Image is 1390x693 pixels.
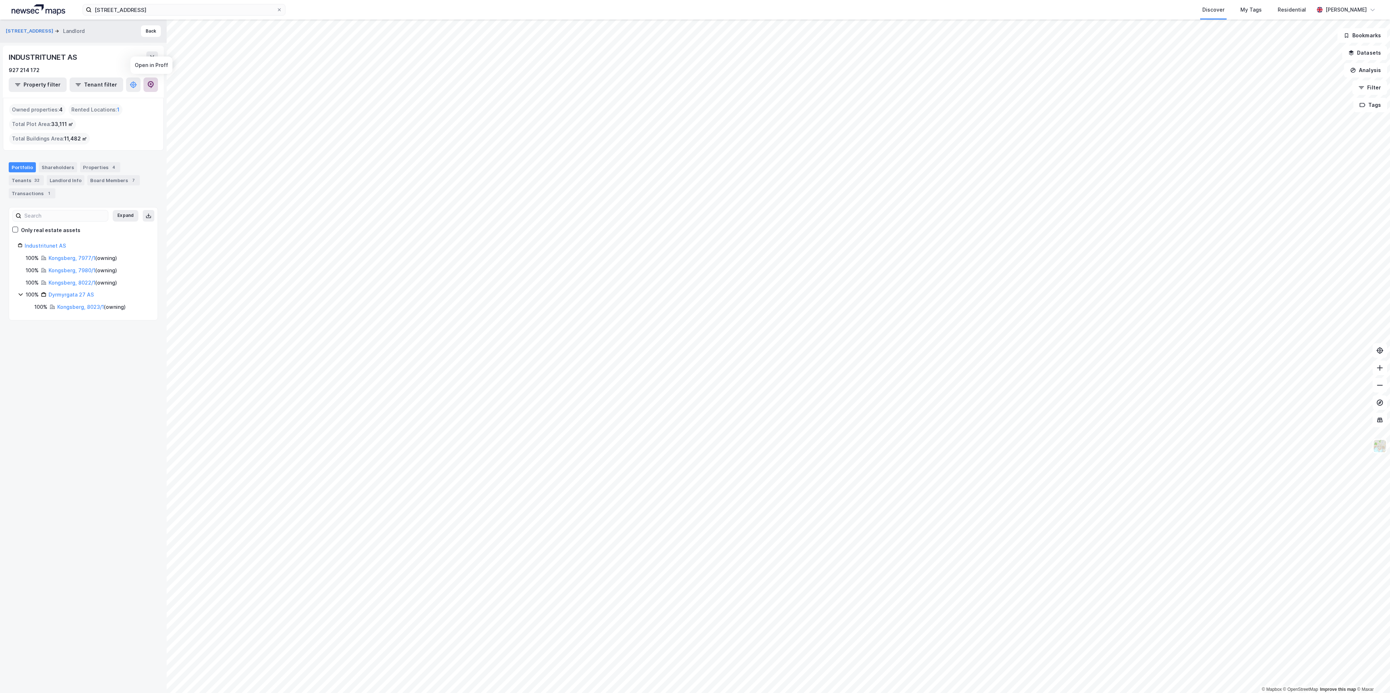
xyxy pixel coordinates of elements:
[49,291,94,298] a: Dyrmyrgata 27 AS
[26,254,39,262] div: 100%
[49,266,117,275] div: ( owning )
[57,303,126,311] div: ( owning )
[1344,63,1387,77] button: Analysis
[1326,5,1367,14] div: [PERSON_NAME]
[33,177,41,184] div: 32
[117,105,120,114] span: 1
[57,304,104,310] a: Kongsberg, 8023/1
[9,66,39,75] div: 927 214 172
[49,278,117,287] div: ( owning )
[49,254,117,262] div: ( owning )
[47,175,84,185] div: Landlord Info
[92,4,276,15] input: Search by address, cadastre, landlords, tenants or people
[12,4,65,15] img: logo.a4113a55bc3d86da70a041830d287a7e.svg
[1342,46,1387,60] button: Datasets
[1352,80,1387,95] button: Filter
[70,77,123,92] button: Tenant filter
[1320,687,1356,692] a: Improve this map
[64,134,87,143] span: 11,482 ㎡
[130,177,137,184] div: 7
[110,164,117,171] div: 4
[34,303,47,311] div: 100%
[63,27,85,35] div: Landlord
[1283,687,1318,692] a: OpenStreetMap
[49,267,95,273] a: Kongsberg, 7980/1
[113,210,138,222] button: Expand
[80,162,120,172] div: Properties
[141,25,161,37] button: Back
[9,188,55,198] div: Transactions
[1337,28,1387,43] button: Bookmarks
[9,51,79,63] div: INDUSTRITUNET AS
[9,162,36,172] div: Portfolio
[26,266,39,275] div: 100%
[51,120,73,129] span: 33,111 ㎡
[45,190,53,197] div: 1
[87,175,140,185] div: Board Members
[1262,687,1282,692] a: Mapbox
[9,175,44,185] div: Tenants
[21,226,80,235] div: Only real estate assets
[1353,98,1387,112] button: Tags
[49,255,95,261] a: Kongsberg, 7977/1
[1202,5,1224,14] div: Discover
[9,104,66,115] div: Owned properties :
[1278,5,1306,14] div: Residential
[9,77,67,92] button: Property filter
[21,210,108,221] input: Search
[39,162,77,172] div: Shareholders
[1354,658,1390,693] iframe: Chat Widget
[6,28,55,35] button: [STREET_ADDRESS]
[1373,439,1387,453] img: Z
[26,290,39,299] div: 100%
[9,118,76,130] div: Total Plot Area :
[49,280,95,286] a: Kongsberg, 8022/1
[25,243,66,249] a: Industritunet AS
[1240,5,1262,14] div: My Tags
[68,104,122,115] div: Rented Locations :
[9,133,90,144] div: Total Buildings Area :
[59,105,63,114] span: 4
[26,278,39,287] div: 100%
